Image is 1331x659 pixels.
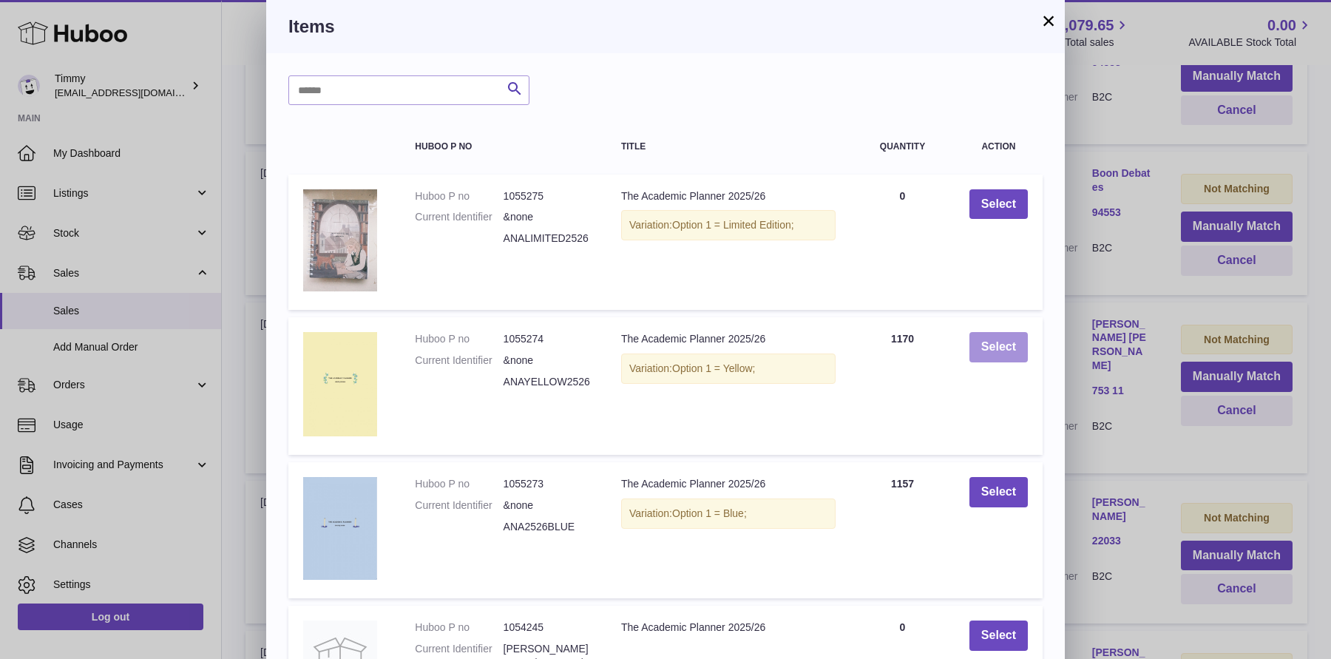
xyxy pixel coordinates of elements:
[621,621,836,635] div: The Academic Planner 2025/26
[850,127,955,166] th: Quantity
[969,477,1028,507] button: Select
[621,499,836,529] div: Variation:
[672,362,755,374] span: Option 1 = Yellow;
[621,210,836,240] div: Variation:
[303,332,377,436] img: The Academic Planner 2025/26
[415,189,503,203] dt: Huboo P no
[415,477,503,491] dt: Huboo P no
[415,621,503,635] dt: Huboo P no
[504,477,592,491] dd: 1055273
[969,332,1028,362] button: Select
[621,189,836,203] div: The Academic Planner 2025/26
[504,499,592,513] dd: &none
[504,520,592,534] dd: ANA2526BLUE
[621,354,836,384] div: Variation:
[415,354,503,368] dt: Current Identifier
[850,317,955,455] td: 1170
[1040,12,1057,30] button: ×
[415,210,503,224] dt: Current Identifier
[504,232,592,246] dd: ANALIMITED2526
[504,210,592,224] dd: &none
[504,621,592,635] dd: 1054245
[969,621,1028,651] button: Select
[504,332,592,346] dd: 1055274
[955,127,1043,166] th: Action
[415,499,503,513] dt: Current Identifier
[850,462,955,598] td: 1157
[415,332,503,346] dt: Huboo P no
[504,354,592,368] dd: &none
[400,127,606,166] th: Huboo P no
[606,127,850,166] th: Title
[504,189,592,203] dd: 1055275
[621,477,836,491] div: The Academic Planner 2025/26
[672,507,747,519] span: Option 1 = Blue;
[288,15,1043,38] h3: Items
[672,219,794,231] span: Option 1 = Limited Edition;
[303,477,377,581] img: The Academic Planner 2025/26
[303,189,377,292] img: The Academic Planner 2025/26
[969,189,1028,220] button: Select
[504,375,592,389] dd: ANAYELLOW2526
[850,175,955,310] td: 0
[621,332,836,346] div: The Academic Planner 2025/26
